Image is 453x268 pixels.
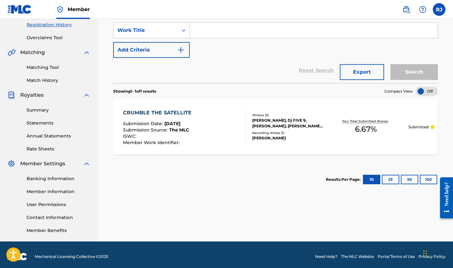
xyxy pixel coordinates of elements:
img: Member Settings [8,160,15,167]
a: Contact Information [27,214,90,221]
a: Annual Statements [27,133,90,139]
a: Member Benefits [27,227,90,234]
span: ISWC : [123,133,138,139]
div: Writers ( 5 ) [252,113,323,118]
div: CRUMBLE THE SATELLITE [123,109,195,117]
a: Summary [27,107,90,113]
iframe: Chat Widget [421,238,453,268]
a: Matching Tool [27,64,90,71]
a: The MLC Website [341,254,374,259]
button: 10 [363,175,380,184]
p: Showing 1 - 1 of 1 results [113,88,156,94]
button: Export [340,64,384,80]
img: MLC Logo [8,5,32,14]
a: Public Search [400,3,413,16]
img: search [402,6,410,13]
button: 50 [401,175,418,184]
div: Drag [423,244,427,263]
img: 9d2ae6d4665cec9f34b9.svg [177,46,185,54]
span: Compact View [384,88,413,94]
p: Submitted [408,124,429,130]
a: Overclaims Tool [27,34,90,41]
a: Member Information [27,188,90,195]
a: Registration History [27,21,90,28]
a: Privacy Policy [419,254,445,259]
img: help [419,6,426,13]
span: Royalties [20,91,44,99]
div: [PERSON_NAME] [252,135,323,141]
span: Submission Date : [123,121,164,126]
a: Match History [27,77,90,84]
div: Help [416,3,429,16]
p: Your Total Submitted Shares: [342,119,390,124]
span: Submission Source : [123,127,169,133]
img: expand [83,91,90,99]
a: CRUMBLE THE SATELLITESubmission Date:[DATE]Submission Source:The MLCISWC:Member Work Identifier:W... [113,99,438,155]
span: The MLC [169,127,189,133]
a: Banking Information [27,175,90,182]
span: Mechanical Licensing Collective © 2025 [35,254,108,259]
img: Royalties [8,91,15,99]
img: Top Rightsholder [56,6,64,13]
a: Need Help? [315,254,337,259]
span: [DATE] [164,121,181,126]
img: expand [83,49,90,56]
span: Member [68,6,90,13]
iframe: Resource Center [435,171,453,225]
div: Work Title [117,27,174,34]
a: User Permissions [27,201,90,208]
button: Add Criteria [113,42,190,58]
button: 100 [420,175,437,184]
div: [PERSON_NAME], Dj FIVE 9, [PERSON_NAME], [PERSON_NAME] CHIC MAGNET [252,118,323,129]
span: Member Settings [20,160,65,167]
p: Results Per Page: [326,177,362,182]
img: expand [83,160,90,167]
div: Recording Artists ( 1 ) [252,131,323,135]
img: Matching [8,49,15,56]
span: Member Work Identifier : [123,140,181,145]
span: Matching [20,49,45,56]
a: Portal Terms of Use [378,254,415,259]
div: User Menu [433,3,445,16]
span: 6.67 % [355,124,377,135]
form: Search Form [113,22,438,83]
a: Rate Sheets [27,146,90,152]
button: 25 [382,175,399,184]
a: Statements [27,120,90,126]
